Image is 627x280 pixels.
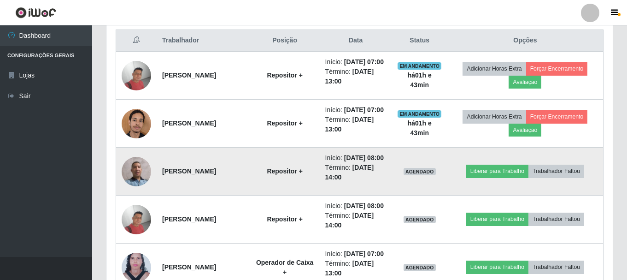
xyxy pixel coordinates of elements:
[344,250,384,257] time: [DATE] 07:00
[162,167,216,175] strong: [PERSON_NAME]
[526,110,588,123] button: Forçar Encerramento
[162,215,216,223] strong: [PERSON_NAME]
[463,62,526,75] button: Adicionar Horas Extra
[122,104,151,143] img: 1736790726296.jpeg
[408,71,432,89] strong: há 01 h e 43 min
[122,205,151,234] img: 1710898857944.jpeg
[325,105,387,115] li: Início:
[157,30,250,52] th: Trabalhador
[325,201,387,211] li: Início:
[122,61,151,90] img: 1710898857944.jpeg
[162,71,216,79] strong: [PERSON_NAME]
[325,153,387,163] li: Início:
[466,261,528,274] button: Liberar para Trabalho
[325,259,387,278] li: Término:
[267,71,302,79] strong: Repositor +
[509,124,541,137] button: Avaliação
[267,215,302,223] strong: Repositor +
[267,119,302,127] strong: Repositor +
[344,58,384,66] time: [DATE] 07:00
[325,115,387,134] li: Término:
[447,30,604,52] th: Opções
[398,62,441,70] span: EM ANDAMENTO
[528,261,584,274] button: Trabalhador Faltou
[325,163,387,182] li: Término:
[250,30,320,52] th: Posição
[325,249,387,259] li: Início:
[392,30,447,52] th: Status
[344,202,384,209] time: [DATE] 08:00
[528,165,584,178] button: Trabalhador Faltou
[463,110,526,123] button: Adicionar Horas Extra
[256,259,314,276] strong: Operador de Caixa +
[320,30,392,52] th: Data
[325,211,387,230] li: Término:
[466,165,528,178] button: Liberar para Trabalho
[509,76,541,89] button: Avaliação
[344,106,384,113] time: [DATE] 07:00
[526,62,588,75] button: Forçar Encerramento
[162,119,216,127] strong: [PERSON_NAME]
[408,119,432,137] strong: há 01 h e 43 min
[267,167,302,175] strong: Repositor +
[466,213,528,226] button: Liberar para Trabalho
[398,110,441,118] span: EM ANDAMENTO
[344,154,384,161] time: [DATE] 08:00
[325,57,387,67] li: Início:
[15,7,56,18] img: CoreUI Logo
[528,213,584,226] button: Trabalhador Faltou
[404,264,436,271] span: AGENDADO
[162,263,216,271] strong: [PERSON_NAME]
[122,157,151,186] img: 1683151006743.jpeg
[325,67,387,86] li: Término:
[404,216,436,223] span: AGENDADO
[404,168,436,175] span: AGENDADO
